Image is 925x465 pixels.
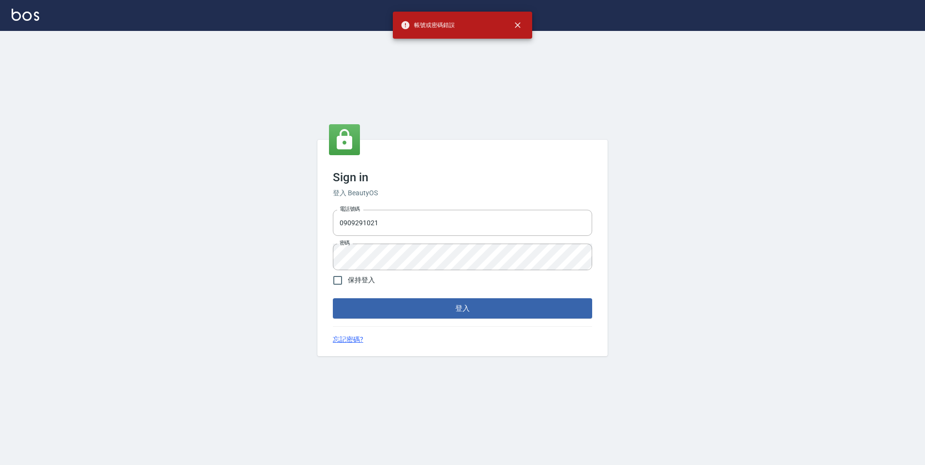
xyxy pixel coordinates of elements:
span: 保持登入 [348,275,375,285]
span: 帳號或密碼錯誤 [401,20,455,30]
a: 忘記密碼? [333,334,363,345]
button: 登入 [333,298,592,319]
button: close [507,15,528,36]
h6: 登入 BeautyOS [333,188,592,198]
img: Logo [12,9,39,21]
h3: Sign in [333,171,592,184]
label: 電話號碼 [340,205,360,213]
label: 密碼 [340,239,350,247]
